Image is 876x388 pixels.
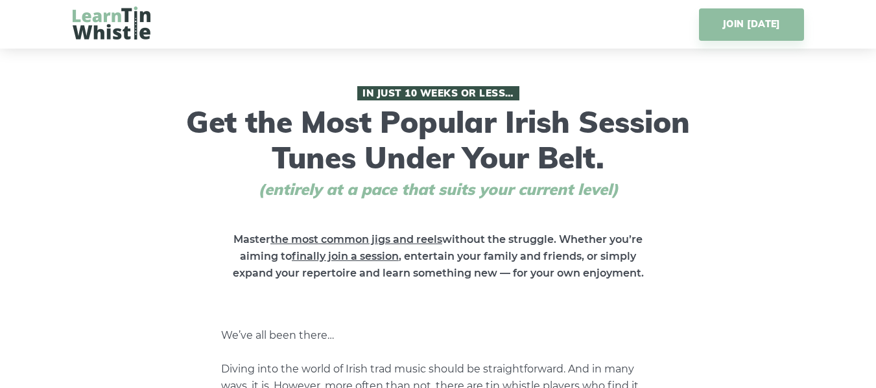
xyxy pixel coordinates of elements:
[357,86,519,100] span: In Just 10 Weeks or Less…
[233,233,644,279] strong: Master without the struggle. Whether you’re aiming to , entertain your family and friends, or sim...
[182,86,694,199] h1: Get the Most Popular Irish Session Tunes Under Your Belt.
[292,250,399,262] span: finally join a session
[270,233,442,245] span: the most common jigs and reels
[699,8,803,41] a: JOIN [DATE]
[234,180,643,199] span: (entirely at a pace that suits your current level)
[73,6,150,40] img: LearnTinWhistle.com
